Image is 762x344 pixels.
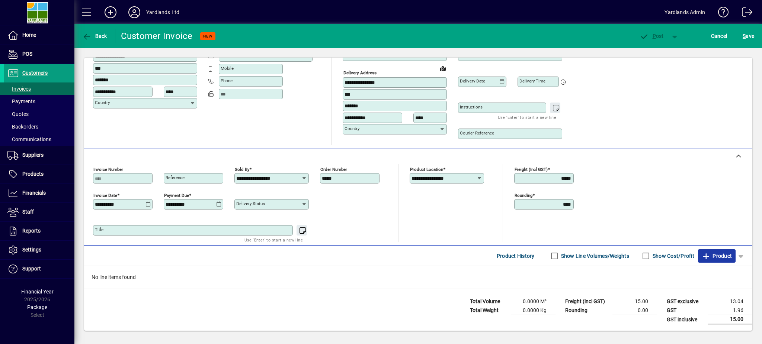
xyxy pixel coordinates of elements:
a: Payments [4,95,74,108]
mat-label: Title [95,227,103,232]
div: Customer Invoice [121,30,193,42]
a: Quotes [4,108,74,120]
span: Package [27,304,47,310]
td: Total Volume [466,297,511,306]
div: Yardlands Ltd [146,6,179,18]
app-page-header-button: Back [74,29,115,43]
span: ost [640,33,664,39]
a: Knowledge Base [713,1,729,26]
button: Post [636,29,667,43]
span: Payments [7,98,35,104]
button: Save [741,29,756,43]
span: Communications [7,136,51,142]
td: 13.04 [708,297,752,306]
a: Settings [4,241,74,259]
span: POS [22,51,32,57]
div: Yardlands Admin [665,6,705,18]
span: Product History [497,250,535,262]
span: Product [702,250,732,262]
span: Support [22,266,41,272]
mat-label: Order number [320,167,347,172]
mat-label: Delivery time [519,78,545,84]
mat-label: Phone [221,78,233,83]
mat-hint: Use 'Enter' to start a new line [498,113,556,121]
span: Financials [22,190,46,196]
mat-label: Delivery date [460,78,485,84]
a: Suppliers [4,146,74,165]
td: 0.00 [612,306,657,315]
mat-label: Invoice number [93,167,123,172]
mat-hint: Use 'Enter' to start a new line [244,236,303,244]
mat-label: Instructions [460,104,483,110]
mat-label: Country [95,100,110,105]
span: NEW [203,34,212,39]
span: Invoices [7,86,31,92]
a: POS [4,45,74,64]
label: Show Cost/Profit [651,252,694,260]
a: Financials [4,184,74,202]
button: Product [698,249,736,263]
mat-label: Rounding [515,193,532,198]
mat-label: Product location [410,167,443,172]
div: No line items found [84,266,752,289]
mat-label: Reference [166,175,185,180]
a: Support [4,260,74,278]
td: 0.0000 Kg [511,306,556,315]
td: 0.0000 M³ [511,297,556,306]
span: Back [82,33,107,39]
button: Add [99,6,122,19]
span: Quotes [7,111,29,117]
span: Reports [22,228,41,234]
button: Profile [122,6,146,19]
mat-label: Mobile [221,66,234,71]
mat-label: Freight (incl GST) [515,167,548,172]
td: Rounding [561,306,612,315]
td: Total Weight [466,306,511,315]
mat-label: Payment due [164,193,189,198]
a: Backorders [4,120,74,133]
span: Cancel [711,30,727,42]
td: 1.96 [708,306,752,315]
span: Backorders [7,124,38,130]
td: GST exclusive [663,297,708,306]
span: S [743,33,746,39]
a: Invoices [4,82,74,95]
td: 15.00 [708,315,752,324]
a: Communications [4,133,74,146]
span: Home [22,32,36,38]
mat-label: Sold by [235,167,249,172]
button: Cancel [709,29,729,43]
a: View on map [437,62,449,74]
span: P [653,33,656,39]
td: GST inclusive [663,315,708,324]
span: Products [22,171,44,177]
a: Home [4,26,74,45]
mat-label: Courier Reference [460,130,494,136]
span: ave [743,30,754,42]
a: Reports [4,222,74,240]
span: Customers [22,70,48,76]
mat-label: Invoice date [93,193,117,198]
span: Financial Year [21,289,54,295]
span: Staff [22,209,34,215]
button: Product History [494,249,538,263]
mat-label: Delivery status [236,201,265,206]
td: GST [663,306,708,315]
a: Logout [736,1,753,26]
a: Products [4,165,74,184]
td: 15.00 [612,297,657,306]
td: Freight (incl GST) [561,297,612,306]
a: Staff [4,203,74,221]
mat-label: Country [345,126,359,131]
span: Settings [22,247,41,253]
span: Suppliers [22,152,44,158]
label: Show Line Volumes/Weights [560,252,629,260]
button: Back [80,29,109,43]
